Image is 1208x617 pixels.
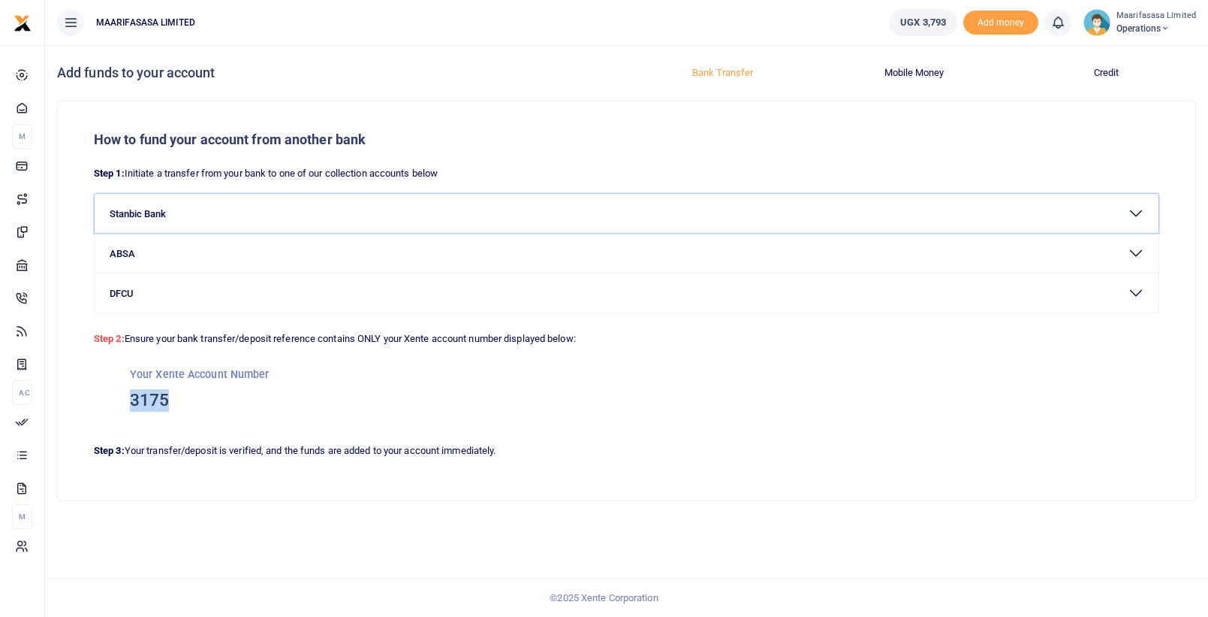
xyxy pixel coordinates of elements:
button: Mobile Money [827,61,1002,85]
small: Your Xente Account Number [130,368,270,380]
h5: How to fund your account from another bank [94,132,1159,148]
a: UGX 3,793 [889,9,957,36]
button: Credit [1020,61,1194,85]
li: Ac [12,380,32,405]
strong: Step 2: [94,333,125,344]
li: Wallet ballance [883,9,963,36]
img: logo-small [14,14,32,32]
small: Maarifasasa Limited [1116,10,1196,23]
li: M [12,124,32,149]
button: Stanbic Bank [95,194,1158,233]
p: Your transfer/deposit is verified, and the funds are added to your account immediately. [94,443,1159,459]
h4: Add funds to your account [57,65,621,81]
h3: 3175 [130,389,1123,412]
strong: Step 1: [94,168,125,179]
span: UGX 3,793 [900,15,946,30]
li: Toup your wallet [963,11,1038,35]
button: DFCU [95,274,1158,313]
p: Initiate a transfer from your bank to one of our collection accounts below [94,166,1159,182]
strong: Step 3: [94,445,125,456]
a: logo-small logo-large logo-large [14,17,32,28]
button: Bank Transfer [636,61,810,85]
a: profile-user Maarifasasa Limited Operations [1083,9,1196,36]
span: Add money [963,11,1038,35]
li: M [12,504,32,529]
a: Add money [963,16,1038,27]
span: MAARIFASASA LIMITED [90,16,201,29]
button: ABSA [95,234,1158,273]
p: Ensure your bank transfer/deposit reference contains ONLY your Xente account number displayed below: [94,325,1159,347]
span: Operations [1116,22,1196,35]
img: profile-user [1083,9,1110,36]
